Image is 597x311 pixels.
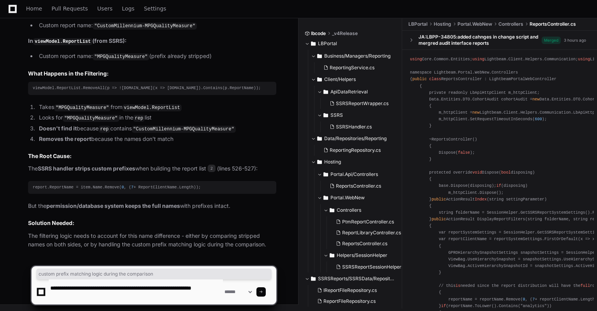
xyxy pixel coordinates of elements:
div: JA:LBPP-34805:added cahnges in change script and mergred audit interface reports [419,34,542,46]
span: Controllers [498,21,523,27]
span: class [429,77,441,82]
span: Portal.WebNew [457,21,492,27]
span: lbcode [311,30,326,37]
h2: Solution Needed: [28,219,276,227]
span: Hosting [324,159,341,165]
h2: The Root Cause: [28,152,276,160]
svg: Directory [323,87,328,97]
span: public [412,77,427,82]
span: _v4Release [332,30,358,37]
strong: In (from SSRS): [28,37,127,44]
span: Hosting [434,21,451,27]
li: Looks for in the list [37,113,276,123]
code: "MPGQualityMeasure" [93,53,149,60]
span: custom prefix matching logic during the comparison [39,271,269,277]
code: viewModel.ReportList [122,104,182,111]
span: Portal.WebNew [330,195,365,201]
span: SSRSReportWrapper.cs [336,100,389,107]
span: Controllers [337,207,361,213]
svg: Directory [317,157,322,167]
button: SSRS [317,109,403,121]
span: Data/Repositories/Reporting [324,135,387,142]
button: Portal.WebNew [317,192,409,204]
li: Takes from [37,103,276,112]
span: 7 [131,185,134,190]
code: rep [133,115,145,122]
span: 0 [122,185,124,190]
svg: Directory [317,134,322,143]
h2: What Happens in the Filtering: [28,70,276,77]
span: Index [475,197,487,202]
span: LBPortal [318,40,337,47]
span: Home [26,6,42,11]
span: SSRSHandler.cs [336,124,372,130]
span: ReportsController.cs [336,183,381,189]
li: because the names don't match [37,135,276,144]
code: "MPGQualityMeasure" [54,104,111,111]
button: Controllers [323,204,415,216]
button: ReportLibraryController.cs [333,227,410,238]
code: "CustomMillennium-MPGQualityMeasure" [93,23,197,30]
span: Portal.Api/Controllers [330,171,378,177]
span: void [472,170,482,175]
button: Data/Repositories/Reporting [311,132,403,145]
span: LBPortal [408,21,427,27]
span: public [431,197,446,202]
p: The when building the report list (lines 526-527): [28,164,276,173]
span: using [578,57,590,61]
button: PtmReportController.cs [333,216,410,227]
svg: Directory [317,75,322,84]
p: The filtering logic needs to account for this name difference - either by comparing stripped name... [28,232,276,250]
div: 3 hours ago [564,37,586,43]
code: "MPGQualityMeasure" [63,115,119,122]
span: Pull Requests [51,6,88,11]
button: Helpers/SessionHelper [323,249,415,262]
span: using [410,57,422,61]
span: PtmReportController.cs [342,219,394,225]
span: bool [501,170,511,175]
span: ReportsController.cs [342,241,387,247]
li: because contains [37,124,276,134]
svg: Directory [317,51,322,61]
div: viewModel.ReportList.RemoveAll(p => ![DOMAIN_NAME](x => [DOMAIN_NAME]).Contains(p.ReportName)); [33,85,272,91]
button: ReportingRepository.cs [320,145,398,156]
div: report.ReportName = item.Name.Remove( , ( + ReportClientName.Length)); [33,184,272,191]
svg: Directory [323,193,328,202]
li: Custom report name: (prefix already stripped) [37,52,276,61]
svg: Directory [311,39,316,48]
span: false [458,150,470,155]
span: 2 [208,165,215,172]
span: using [472,57,484,61]
button: SSRSHandler.cs [327,121,398,132]
code: "CustomMillennium-MPGQualityMeasure" [132,126,236,133]
span: 600 [535,117,542,121]
button: ReportsController.cs [333,238,410,249]
svg: Directory [330,206,334,215]
span: Client/Helpers [324,76,356,83]
svg: Directory [323,170,328,179]
svg: Directory [323,111,328,120]
button: Business/Managers/Reporting [311,50,403,62]
button: Hosting [311,156,403,168]
span: Business/Managers/Reporting [324,53,390,59]
span: ReportLibraryController.cs [342,230,401,236]
code: rep [99,126,110,133]
strong: permission/database system keeps the full names [46,202,180,209]
button: ApiDataRetrieval [317,86,403,98]
button: SSRSReportWrapper.cs [327,98,398,109]
strong: Removes the report [39,135,91,142]
span: Logs [122,6,134,11]
span: Merged [542,37,561,44]
span: ReportingRepository.cs [330,147,381,153]
span: ReportingService.cs [330,65,374,71]
svg: Directory [330,251,334,260]
li: Custom report name: [37,21,276,30]
button: ReportsController.cs [327,181,404,192]
strong: SSRS handler strips custom prefixes [38,165,135,172]
span: public [431,217,446,221]
span: new [532,97,539,102]
strong: Doesn't find it [39,125,77,132]
button: Client/Helpers [311,73,403,86]
span: if [496,184,501,188]
button: ReportingService.cs [320,62,398,73]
